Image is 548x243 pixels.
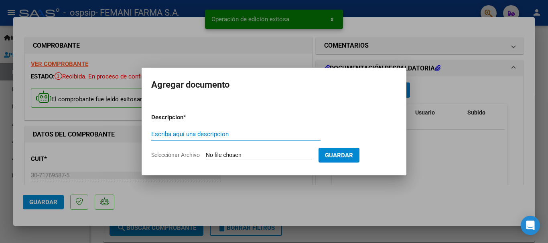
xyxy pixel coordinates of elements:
[151,152,200,158] span: Seleccionar Archivo
[319,148,359,163] button: Guardar
[521,216,540,235] div: Open Intercom Messenger
[151,77,397,92] h2: Agregar documento
[151,113,225,122] p: Descripcion
[325,152,353,159] span: Guardar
